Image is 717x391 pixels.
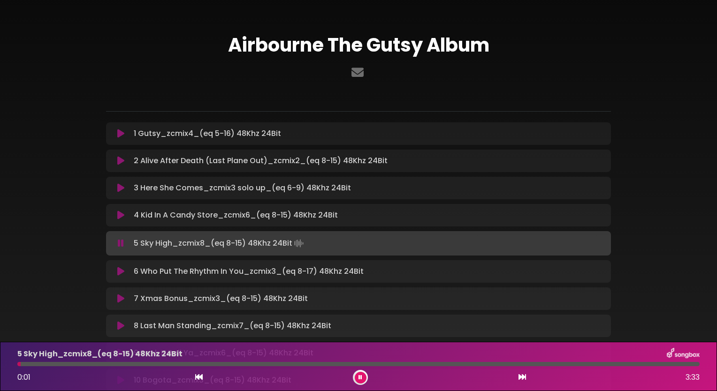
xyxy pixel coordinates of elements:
span: 0:01 [17,372,31,383]
p: 7 Xmas Bonus_zcmix3_(eq 8-15) 48Khz 24Bit [134,293,308,304]
p: 5 Sky High_zcmix8_(eq 8-15) 48Khz 24Bit [134,237,305,250]
img: songbox-logo-white.png [667,348,700,360]
p: 3 Here She Comes_zcmix3 solo up_(eq 6-9) 48Khz 24Bit [134,182,351,194]
span: 3:33 [686,372,700,383]
p: 8 Last Man Standing_zcmix7_(eq 8-15) 48Khz 24Bit [134,320,331,331]
p: 6 Who Put The Rhythm In You_zcmix3_(eq 8-17) 48Khz 24Bit [134,266,364,277]
p: 2 Alive After Death (Last Plane Out)_zcmix2_(eq 8-15) 48Khz 24Bit [134,155,388,166]
p: 5 Sky High_zcmix8_(eq 8-15) 48Khz 24Bit [17,348,183,360]
img: waveform4.gif [292,237,305,250]
p: 1 Gutsy_zcmix4_(eq 5-16) 48Khz 24Bit [134,128,281,139]
h1: Airbourne The Gutsy Album [106,34,611,56]
p: 4 Kid In A Candy Store_zcmix6_(eq 8-15) 48Khz 24Bit [134,210,338,221]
